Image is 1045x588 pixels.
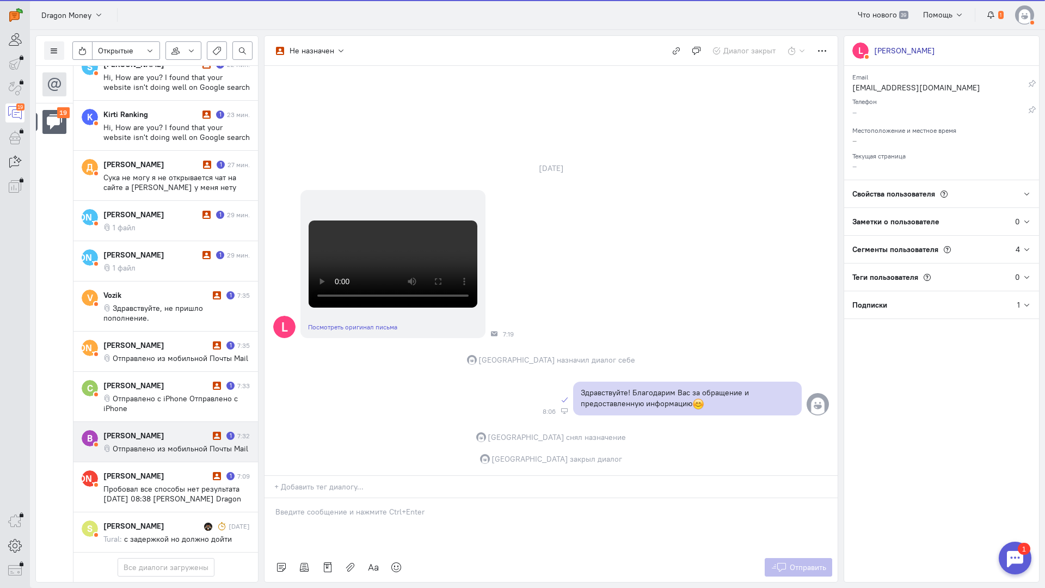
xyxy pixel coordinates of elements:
[1015,272,1020,283] div: 0
[203,161,211,169] i: Диалог не разобран
[561,408,568,414] div: Веб-панель
[202,211,211,219] i: Диалог не разобран
[226,341,235,350] div: Есть неотвеченное сообщение пользователя
[103,173,239,222] span: Сука не могу я не открывается чат на сайте а [PERSON_NAME] у меня нету [DATE] 12:24, [PERSON_NAME...
[35,5,109,24] button: Dragon Money
[87,382,93,394] text: С
[213,291,221,299] i: Диалог не разобран
[24,7,37,19] div: 1
[41,10,91,21] span: Dragon Money
[844,208,1015,235] div: Заметки о пользователе
[852,95,877,106] small: Телефон
[54,211,126,223] text: [PERSON_NAME]
[217,161,225,169] div: Есть неотвеченное сообщение пользователя
[852,123,1031,135] div: Местоположение и местное время
[923,10,952,20] span: Помощь
[92,41,160,60] button: Открытые
[16,103,24,111] div: 19
[226,291,235,299] div: Есть неотвеченное сообщение пользователя
[213,341,221,350] i: Диалог не разобран
[852,244,938,254] span: Сегменты пользователя
[103,122,250,171] span: Hi, How are you? I found that your website isn't doing well on Google search result. We can help ...
[852,149,1031,161] div: Текущая страница
[237,341,250,350] div: 7:35
[981,5,1010,24] button: 1
[917,5,970,24] button: Помощь
[228,160,250,169] div: 27 мин.
[566,432,626,443] span: снял назначение
[103,209,200,220] div: [PERSON_NAME]
[491,454,568,464] span: [GEOGRAPHIC_DATA]
[57,107,70,119] div: 19
[227,210,250,219] div: 29 мин.
[103,470,210,481] div: [PERSON_NAME]
[790,562,826,572] span: Отправить
[227,110,250,119] div: 23 мин.
[87,111,93,122] text: K
[237,381,250,390] div: 7:33
[723,46,776,56] span: Диалог закрыт
[103,520,201,531] div: [PERSON_NAME]
[998,11,1004,20] span: 1
[270,41,351,60] button: Не назначен
[213,432,221,440] i: Диалог не разобран
[527,161,576,176] div: [DATE]
[570,454,622,464] span: закрыл диалог
[281,318,288,334] text: L
[1016,244,1020,255] div: 4
[581,387,794,411] p: Здравствуйте! Благодарим Вас за обращение и предоставленную информацию
[54,252,126,263] text: [PERSON_NAME]
[899,11,908,20] span: 39
[226,382,235,390] div: Есть неотвеченное сообщение пользователя
[113,263,136,273] span: 1 файл
[202,111,211,119] i: Диалог не разобран
[118,558,214,577] button: Все диалоги загружены
[113,223,136,232] span: 1 файл
[237,471,250,481] div: 7:09
[87,61,93,72] text: S
[852,5,914,24] a: Что нового 39
[54,473,126,484] text: [PERSON_NAME]
[98,45,133,56] span: Открытые
[103,380,210,391] div: [PERSON_NAME]
[213,382,221,390] i: Диалог не разобран
[87,523,93,534] text: S
[226,472,235,480] div: Есть неотвеченное сообщение пользователя
[557,354,635,365] span: назначил диалог себе
[227,250,250,260] div: 29 мин.
[103,72,250,121] span: Hi, How are you? I found that your website isn't doing well on Google search result. We can help ...
[103,430,210,441] div: [PERSON_NAME]
[858,45,863,56] text: L
[213,472,221,480] i: Диалог не разобран
[103,109,200,120] div: Kirti Ranking
[113,353,248,363] span: Отправлено из мобильной Почты Mail
[852,82,1028,96] div: [EMAIL_ADDRESS][DOMAIN_NAME]
[308,323,397,331] a: Посмотреть оригинал письма
[706,41,782,60] button: Диалог закрыт
[692,398,704,410] span: :blush:
[478,354,555,365] span: [GEOGRAPHIC_DATA]
[124,534,232,544] span: с задержкой но должно дойти
[852,161,857,171] span: –
[103,249,200,260] div: [PERSON_NAME]
[226,432,235,440] div: Есть неотвеченное сообщение пользователя
[103,484,241,523] span: Пробовал все способы нет результата [DATE] 08:38 [PERSON_NAME] Dragon Money <[PERSON_NAME][EMAIL_...
[87,292,93,303] text: V
[9,8,23,22] img: carrot-quest.svg
[503,330,514,338] span: 7:19
[229,522,250,531] div: [DATE]
[1015,5,1034,24] img: default-v4.png
[103,303,203,323] span: Здравствуйте, не пришло пополнение.
[852,189,935,199] span: Свойства пользователя
[103,394,238,413] span: Отправлено с iPhone Отправлено с iPhone
[237,291,250,300] div: 7:35
[1015,216,1020,227] div: 0
[488,432,564,443] span: [GEOGRAPHIC_DATA]
[852,107,1028,120] div: –
[103,340,210,351] div: [PERSON_NAME]
[87,432,93,444] text: В
[103,159,200,170] div: [PERSON_NAME]
[491,330,497,337] div: Почта
[290,45,334,56] div: Не назначен
[852,136,857,145] span: –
